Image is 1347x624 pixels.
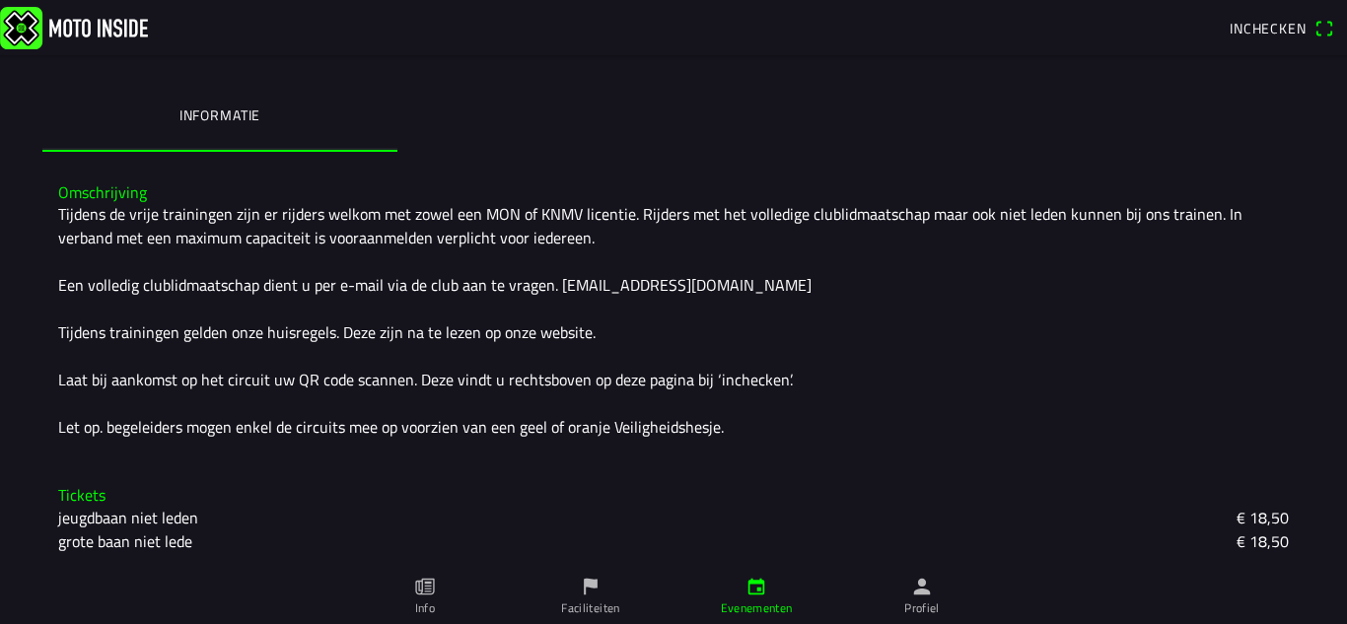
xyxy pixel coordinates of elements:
ion-label: Info [415,599,435,617]
ion-icon: calendar [745,576,767,597]
ion-label: Evenementen [721,599,793,617]
ion-label: Faciliteiten [561,599,619,617]
ion-icon: flag [580,576,602,597]
ion-label: Informatie [179,104,260,126]
h3: Omschrijving [58,183,1289,202]
ion-text: jeugdbaan niet leden [58,506,198,529]
ion-text: € 18,50 [1237,529,1289,553]
span: Inchecken [1230,18,1307,38]
ion-icon: person [911,576,933,597]
ion-text: grote baan niet lede [58,529,192,553]
ion-text: € 18,50 [1237,506,1289,529]
h3: Tickets [58,486,1289,505]
ion-label: Profiel [904,599,940,617]
a: Incheckenqr scanner [1220,11,1343,44]
div: Tijdens de vrije trainingen zijn er rijders welkom met zowel een MON of KNMV licentie. Rijders me... [58,202,1289,439]
ion-icon: paper [414,576,436,597]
